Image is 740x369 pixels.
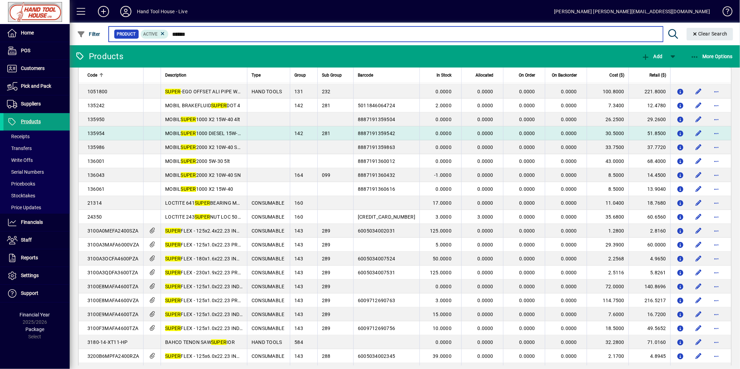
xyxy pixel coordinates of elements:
span: 232 [322,89,331,94]
span: Clear Search [692,31,728,37]
a: Transfers [3,142,70,154]
td: 8.5000 [587,182,629,196]
td: 29.3900 [587,238,629,252]
span: 0.0000 [519,256,535,261]
button: Edit [693,267,704,278]
td: 2.8160 [629,224,670,238]
span: 0.0000 [436,158,452,164]
span: FLEX - 125x1.0x22.23 INDUSTRIAL STEEL & STAINLESS CUTTING DISCS 100 TUB [165,284,362,289]
span: 0.0000 [561,242,577,248]
div: On Order [508,71,541,79]
em: SUPER [195,200,210,206]
td: 72.0000 [587,280,629,293]
td: 114.7500 [587,293,629,307]
span: 21314 [87,200,102,206]
td: 35.6800 [587,210,629,224]
span: 0.0000 [436,144,452,150]
span: 0.0000 [519,89,535,94]
span: 0.0000 [478,242,494,248]
td: 221.8000 [629,85,670,99]
div: Code [87,71,139,79]
div: Group [294,71,313,79]
span: 0.0000 [561,103,577,108]
button: Edit [693,142,704,153]
span: MOBIL 1000 X2 15W-40 4lt [165,117,240,122]
span: Receipts [7,134,30,139]
span: FLEX - 125x2.4x22.23 INOX ULTRA STEEL & STAINLESS CUTTING DISC EACH [165,228,353,234]
span: CONSUMABLE [252,298,285,303]
a: Pricebooks [3,178,70,190]
span: 099 [322,172,331,178]
div: Products [75,51,123,62]
a: Receipts [3,131,70,142]
td: 100.8000 [587,85,629,99]
span: 0.0000 [478,117,494,122]
td: 8.5000 [587,168,629,182]
span: 0.0000 [561,228,577,234]
em: SUPER [165,284,180,289]
span: On Order [519,71,535,79]
span: 1051800 [87,89,108,94]
span: Pick and Pack [21,83,51,89]
button: Edit [693,323,704,334]
a: Knowledge Base [717,1,731,24]
span: Reports [21,255,38,260]
span: CONSUMABLE [252,256,285,261]
a: Financials [3,214,70,231]
td: 5.8261 [629,266,670,280]
button: More options [711,281,722,292]
span: -1.0000 [434,172,452,178]
span: More Options [691,54,733,59]
button: More options [711,337,722,348]
button: More options [711,239,722,250]
span: 0.0000 [519,242,535,248]
span: 3.0000 [436,298,452,303]
em: SUPER [165,89,180,94]
button: Clear [687,28,733,40]
span: 3100A3QDFA3600TZA [87,270,138,275]
td: 30.5000 [587,126,629,140]
em: SUPER [165,228,180,234]
em: SUPER [181,186,196,192]
button: Edit [693,114,704,125]
div: In Stock [424,71,458,79]
span: Staff [21,237,32,243]
button: More options [711,183,722,195]
button: More options [711,156,722,167]
span: MOBIL 2000 X2 10W-40 SN 4lt [165,144,248,150]
span: 3100E8MAFA4600VZA [87,298,139,303]
td: 13.9040 [629,182,670,196]
span: 2.0000 [436,103,452,108]
div: Description [165,71,243,79]
a: Write Offs [3,154,70,166]
button: Edit [693,351,704,362]
a: Suppliers [3,95,70,113]
span: 135950 [87,117,105,122]
span: In Stock [437,71,452,79]
span: 0.0000 [561,186,577,192]
span: 0.0000 [478,158,494,164]
button: Filter [75,28,102,40]
span: 50.0000 [433,256,452,261]
button: More options [711,351,722,362]
em: SUPER [181,117,196,122]
span: Allocated [476,71,493,79]
span: 6005034007524 [358,256,395,261]
div: Type [252,71,286,79]
button: More options [711,114,722,125]
button: More options [711,197,722,209]
button: More options [711,267,722,278]
td: 60.0000 [629,238,670,252]
span: 3.0000 [478,214,494,220]
span: 289 [322,284,331,289]
span: CONSUMABLE [252,270,285,275]
span: FLEX - 125x1.0x22.23 PROFESSIONAL STEEL & STAINLESS CUTTING DISCS 25 TUB [165,242,368,248]
span: Transfers [7,146,32,151]
button: Edit [693,156,704,167]
a: Serial Numbers [3,166,70,178]
span: 8887191360012 [358,158,395,164]
span: 0.0000 [561,172,577,178]
a: Customers [3,60,70,77]
span: 160 [294,214,303,220]
a: Stocktakes [3,190,70,202]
